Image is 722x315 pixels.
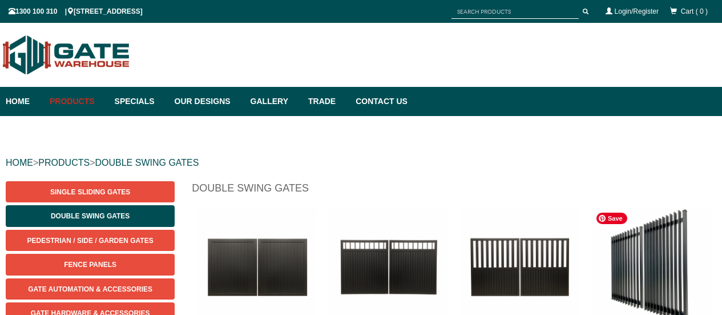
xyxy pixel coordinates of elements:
[44,87,109,116] a: Products
[451,5,579,19] input: SEARCH PRODUCTS
[6,230,175,251] a: Pedestrian / Side / Garden Gates
[109,87,169,116] a: Specials
[50,188,130,196] span: Single Sliding Gates
[302,87,350,116] a: Trade
[6,181,175,202] a: Single Sliding Gates
[51,212,130,220] span: Double Swing Gates
[28,285,152,293] span: Gate Automation & Accessories
[245,87,302,116] a: Gallery
[64,261,116,269] span: Fence Panels
[9,7,143,15] span: 1300 100 310 | [STREET_ADDRESS]
[27,237,154,245] span: Pedestrian / Side / Garden Gates
[681,7,708,15] span: Cart ( 0 )
[6,254,175,275] a: Fence Panels
[6,158,33,168] a: HOME
[6,87,44,116] a: Home
[615,7,659,15] a: Login/Register
[95,158,199,168] a: DOUBLE SWING GATES
[169,87,245,116] a: Our Designs
[6,145,716,181] div: > >
[192,181,716,201] h1: Double Swing Gates
[596,213,627,224] span: Save
[38,158,90,168] a: PRODUCTS
[6,205,175,226] a: Double Swing Gates
[6,278,175,300] a: Gate Automation & Accessories
[350,87,408,116] a: Contact Us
